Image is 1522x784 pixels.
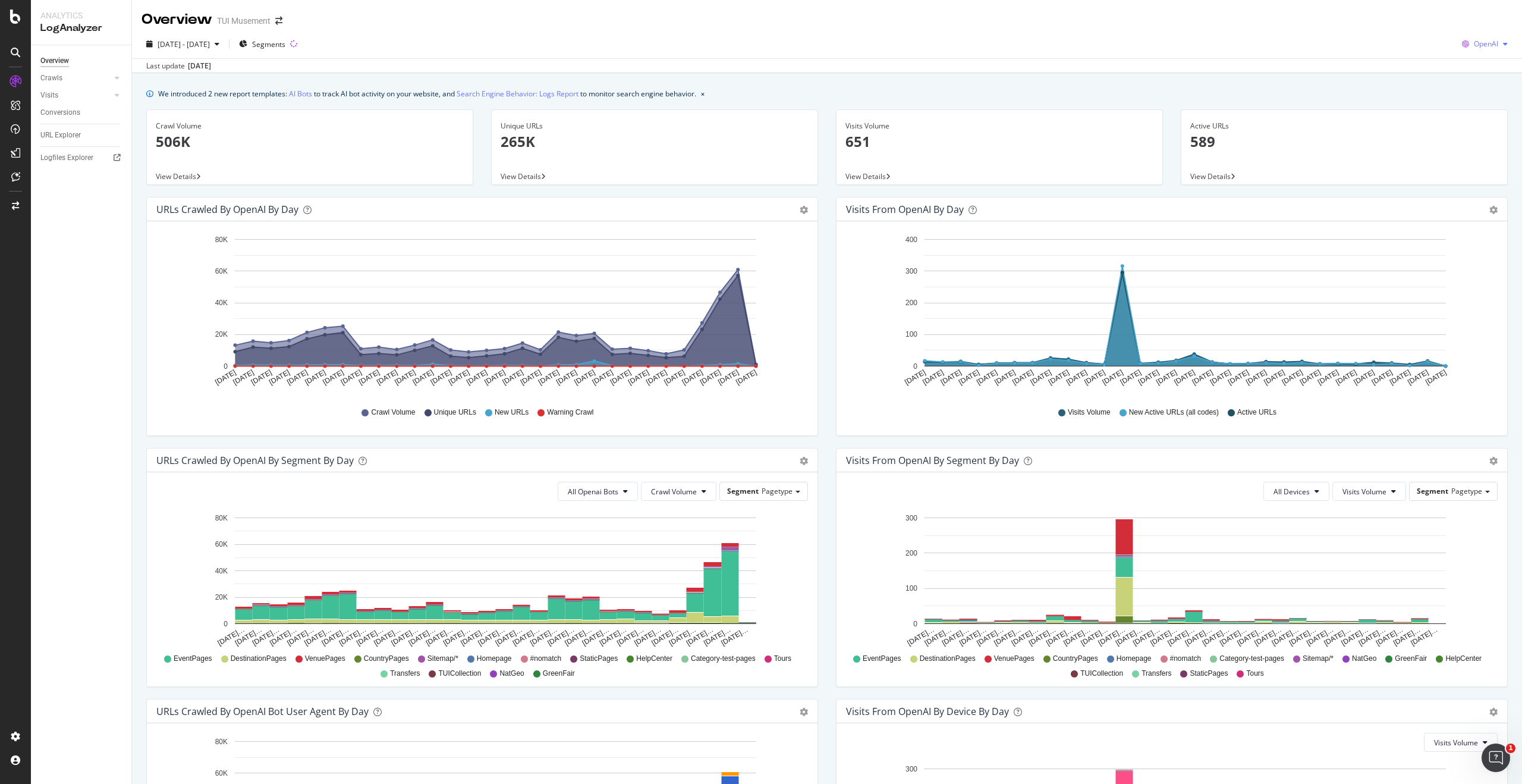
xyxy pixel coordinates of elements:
[499,669,524,679] span: NatGeo
[1281,368,1304,387] text: [DATE]
[1298,368,1322,387] text: [DATE]
[217,15,271,27] div: TUI Musement
[530,654,562,664] span: #nomatch
[573,368,597,387] text: [DATE]
[691,654,756,664] span: Category-test-pages
[1141,669,1171,679] span: Transfers
[939,368,963,387] text: [DATE]
[845,131,1153,152] p: 651
[1395,654,1427,664] span: GreenFair
[762,486,793,496] span: Pagetype
[1273,487,1310,497] span: All Devices
[800,708,808,716] div: gear
[427,654,458,664] span: Sitemap/*
[1083,368,1106,387] text: [DATE]
[1451,486,1482,496] span: Pagetype
[1170,654,1202,664] span: #nomatch
[501,368,525,387] text: [DATE]
[501,121,809,131] div: Unique URLs
[1489,457,1498,465] div: gear
[1190,669,1228,679] span: StaticPages
[1137,368,1161,387] text: [DATE]
[1219,654,1284,664] span: Category-test-pages
[1424,368,1448,387] text: [DATE]
[275,17,282,25] div: arrow-right-arrow-left
[663,368,687,387] text: [DATE]
[1424,733,1498,752] button: Visits Volume
[1263,482,1329,501] button: All Devices
[141,35,224,54] button: [DATE] - [DATE]
[1029,368,1053,387] text: [DATE]
[845,121,1153,131] div: Visits Volume
[174,654,212,664] span: EventPages
[1191,368,1215,387] text: [DATE]
[156,510,808,648] svg: A chart.
[1506,744,1515,753] span: 1
[40,106,123,119] a: Conversions
[146,87,1508,100] div: info banner
[846,510,1498,648] svg: A chart.
[905,299,917,307] text: 200
[1388,368,1412,387] text: [DATE]
[438,669,481,679] span: TUICollection
[40,89,58,102] div: Visits
[957,368,981,387] text: [DATE]
[863,654,901,664] span: EventPages
[1316,368,1340,387] text: [DATE]
[213,368,237,387] text: [DATE]
[1457,35,1512,54] button: OpenAI
[215,593,228,601] text: 20K
[322,368,345,387] text: [DATE]
[1068,407,1111,418] span: Visits Volume
[905,514,917,522] text: 300
[215,331,228,339] text: 20K
[457,87,578,100] a: Search Engine Behavior: Logs Report
[905,267,917,275] text: 300
[1129,407,1219,418] span: New Active URLs (all codes)
[774,654,791,664] span: Tours
[215,267,228,275] text: 60K
[913,620,917,628] text: 0
[1417,486,1448,496] span: Segment
[1172,368,1196,387] text: [DATE]
[215,236,228,244] text: 80K
[495,407,529,418] span: New URLs
[1190,131,1498,152] p: 589
[40,89,111,102] a: Visits
[905,585,917,593] text: 100
[501,171,541,181] span: View Details
[40,55,69,67] div: Overview
[1155,368,1178,387] text: [DATE]
[289,87,312,100] a: AI Bots
[434,407,476,418] span: Unique URLs
[580,654,618,664] span: StaticPages
[609,368,633,387] text: [DATE]
[568,487,618,497] span: All Openai Bots
[215,738,228,746] text: 80K
[231,654,287,664] span: DestinationPages
[40,152,93,164] div: Logfiles Explorer
[232,368,256,387] text: [DATE]
[920,654,976,664] span: DestinationPages
[40,152,123,164] a: Logfiles Explorer
[156,203,298,215] div: URLs Crawled by OpenAI by day
[158,39,210,49] span: [DATE] - [DATE]
[40,129,81,142] div: URL Explorer
[1117,654,1152,664] span: Homepage
[716,368,740,387] text: [DATE]
[1263,368,1287,387] text: [DATE]
[1237,407,1276,418] span: Active URLs
[846,454,1019,466] div: Visits from OpenAI By Segment By Day
[591,368,615,387] text: [DATE]
[146,61,211,71] div: Last update
[371,407,415,418] span: Crawl Volume
[698,85,707,102] button: close banner
[303,368,327,387] text: [DATE]
[40,21,122,35] div: LogAnalyzer
[357,368,381,387] text: [DATE]
[1342,487,1386,497] span: Visits Volume
[975,368,999,387] text: [DATE]
[651,487,697,497] span: Crawl Volume
[393,368,417,387] text: [DATE]
[477,654,512,664] span: Homepage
